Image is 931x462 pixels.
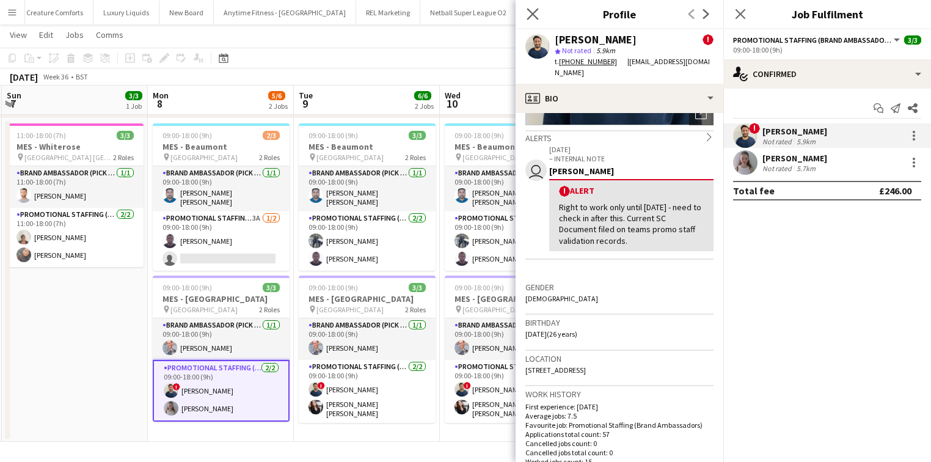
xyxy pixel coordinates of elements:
[316,305,384,314] span: [GEOGRAPHIC_DATA]
[151,97,169,111] span: 8
[113,153,134,162] span: 2 Roles
[525,353,714,364] h3: Location
[559,202,704,246] div: Right to work only until [DATE] - need to check in after this. Current SC Document filed on teams...
[214,1,356,24] button: Anytime Fitness - [GEOGRAPHIC_DATA]
[455,283,504,292] span: 09:00-18:00 (9h)
[555,34,637,45] div: [PERSON_NAME]
[16,131,66,140] span: 11:00-18:00 (7h)
[60,27,89,43] a: Jobs
[525,402,714,411] p: First experience: [DATE]
[462,153,530,162] span: [GEOGRAPHIC_DATA]
[414,91,431,100] span: 6/6
[762,137,794,146] div: Not rated
[525,439,714,448] p: Cancelled jobs count: 0
[762,164,794,173] div: Not rated
[356,1,420,24] button: REL Marketing
[415,101,434,111] div: 2 Jobs
[762,126,827,137] div: [PERSON_NAME]
[299,90,313,101] span: Tue
[259,153,280,162] span: 2 Roles
[525,282,714,293] h3: Gender
[153,318,290,360] app-card-role: Brand Ambassador (Pick up)1/109:00-18:00 (9h)[PERSON_NAME]
[904,35,921,45] span: 3/3
[462,305,530,314] span: [GEOGRAPHIC_DATA]
[405,305,426,314] span: 2 Roles
[299,123,436,271] div: 09:00-18:00 (9h)3/3MES - Beaumont [GEOGRAPHIC_DATA]2 RolesBrand Ambassador (Pick up)1/109:00-18:0...
[555,57,710,77] span: | [EMAIL_ADDRESS][DOMAIN_NAME]
[316,153,384,162] span: [GEOGRAPHIC_DATA]
[516,6,723,22] h3: Profile
[7,90,21,101] span: Sun
[34,27,58,43] a: Edit
[153,90,169,101] span: Mon
[162,283,212,292] span: 09:00-18:00 (9h)
[420,1,517,24] button: Netball Super League O2
[409,283,426,292] span: 3/3
[445,141,582,152] h3: MES - Beaumont
[879,185,911,197] div: £246.00
[170,305,238,314] span: [GEOGRAPHIC_DATA]
[299,211,436,271] app-card-role: Promotional Staffing (Brand Ambassadors)2/209:00-18:00 (9h)[PERSON_NAME][PERSON_NAME]
[525,329,577,339] span: [DATE] (26 years)
[525,317,714,328] h3: Birthday
[10,71,38,83] div: [DATE]
[299,293,436,304] h3: MES - [GEOGRAPHIC_DATA]
[153,276,290,422] app-job-card: 09:00-18:00 (9h)3/3MES - [GEOGRAPHIC_DATA] [GEOGRAPHIC_DATA]2 RolesBrand Ambassador (Pick up)1/10...
[733,35,892,45] span: Promotional Staffing (Brand Ambassadors)
[445,276,582,423] app-job-card: 09:00-18:00 (9h)3/3MES - [GEOGRAPHIC_DATA] [GEOGRAPHIC_DATA]2 RolesBrand Ambassador (Pick up)1/10...
[259,305,280,314] span: 2 Roles
[5,27,32,43] a: View
[733,45,921,54] div: 09:00-18:00 (9h)
[39,29,53,40] span: Edit
[794,137,818,146] div: 5.9km
[96,29,123,40] span: Comms
[525,430,714,439] p: Applications total count: 57
[24,153,113,162] span: [GEOGRAPHIC_DATA] [GEOGRAPHIC_DATA]
[445,166,582,211] app-card-role: Brand Ambassador (Pick up)1/109:00-18:00 (9h)[PERSON_NAME] [PERSON_NAME]
[525,365,586,375] span: [STREET_ADDRESS]
[7,123,144,267] app-job-card: 11:00-18:00 (7h)3/3MES - Whiterose [GEOGRAPHIC_DATA] [GEOGRAPHIC_DATA]2 RolesBrand Ambassador (Pi...
[153,123,290,271] app-job-card: 09:00-18:00 (9h)2/3MES - Beaumont [GEOGRAPHIC_DATA]2 RolesBrand Ambassador (Pick up)1/109:00-18:0...
[562,46,591,55] span: Not rated
[525,448,714,457] p: Cancelled jobs total count: 0
[7,166,144,208] app-card-role: Brand Ambassador (Pick up)1/111:00-18:00 (7h)[PERSON_NAME]
[299,360,436,423] app-card-role: Promotional Staffing (Brand Ambassadors)2/209:00-18:00 (9h)![PERSON_NAME][PERSON_NAME] [PERSON_NAME]
[40,72,71,81] span: Week 36
[733,185,775,197] div: Total fee
[299,276,436,423] app-job-card: 09:00-18:00 (9h)3/3MES - [GEOGRAPHIC_DATA] [GEOGRAPHIC_DATA]2 RolesBrand Ambassador (Pick up)1/10...
[76,72,88,81] div: BST
[7,141,144,152] h3: MES - Whiterose
[299,141,436,152] h3: MES - Beaumont
[263,131,280,140] span: 2/3
[594,46,618,55] span: 5.9km
[443,97,461,111] span: 10
[455,131,504,140] span: 09:00-18:00 (9h)
[445,123,582,271] app-job-card: 09:00-18:00 (9h)3/3MES - Beaumont [GEOGRAPHIC_DATA]2 RolesBrand Ambassador (Pick up)1/109:00-18:0...
[65,29,84,40] span: Jobs
[723,59,931,89] div: Confirmed
[318,382,325,389] span: !
[559,185,704,197] div: Alert
[445,293,582,304] h3: MES - [GEOGRAPHIC_DATA]
[93,1,159,24] button: Luxury Liquids
[525,294,598,303] span: [DEMOGRAPHIC_DATA]
[173,383,180,391] span: !
[299,318,436,360] app-card-role: Brand Ambassador (Pick up)1/109:00-18:00 (9h)[PERSON_NAME]
[689,101,714,125] div: Open photos pop-in
[162,131,212,140] span: 09:00-18:00 (9h)
[525,420,714,430] p: Favourite job: Promotional Staffing (Brand Ambassadors)
[749,123,760,134] span: !
[153,211,290,271] app-card-role: Promotional Staffing (Brand Ambassadors)3A1/209:00-18:00 (9h)[PERSON_NAME]
[153,166,290,211] app-card-role: Brand Ambassador (Pick up)1/109:00-18:00 (9h)[PERSON_NAME] [PERSON_NAME]
[464,382,471,389] span: !
[549,154,714,163] p: – INTERNAL NOTE
[549,166,714,177] div: [PERSON_NAME]
[269,101,288,111] div: 2 Jobs
[153,141,290,152] h3: MES - Beaumont
[794,164,818,173] div: 5.7km
[549,145,714,154] p: [DATE]
[555,56,627,67] div: t.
